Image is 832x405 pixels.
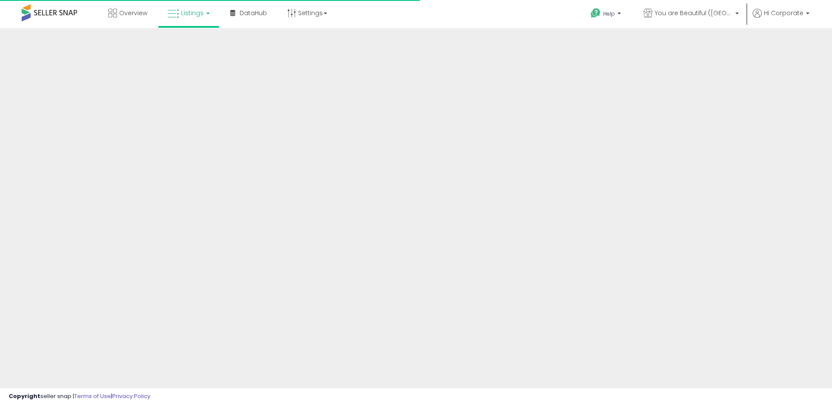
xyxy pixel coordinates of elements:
span: Hi Corporate [764,9,803,17]
span: Help [603,10,615,17]
span: DataHub [240,9,267,17]
a: Help [584,1,630,28]
a: Hi Corporate [753,9,809,28]
span: You are Beautiful ([GEOGRAPHIC_DATA]) [655,9,733,17]
i: Get Help [590,8,601,19]
span: Overview [119,9,147,17]
span: Listings [181,9,204,17]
